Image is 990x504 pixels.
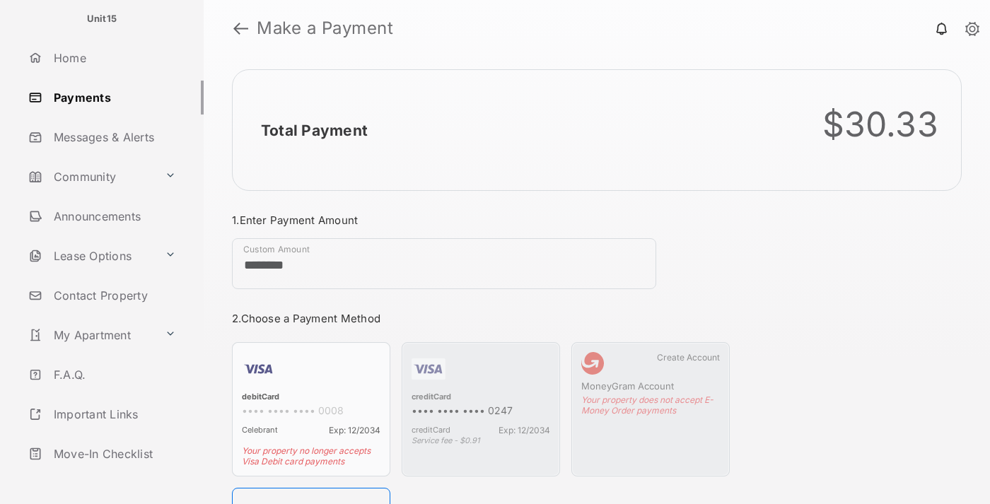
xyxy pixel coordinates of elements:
[412,392,550,404] div: creditCard
[23,239,159,273] a: Lease Options
[412,435,550,445] div: Service fee - $0.91
[23,199,204,233] a: Announcements
[23,358,204,392] a: F.A.Q.
[412,425,450,435] span: creditCard
[232,213,730,227] h3: 1. Enter Payment Amount
[87,12,117,26] p: Unit15
[23,279,204,312] a: Contact Property
[232,312,730,325] h3: 2. Choose a Payment Method
[261,122,368,139] h2: Total Payment
[23,437,204,471] a: Move-In Checklist
[402,342,560,476] div: creditCard•••• •••• •••• 0247creditCardExp: 12/2034Service fee - $0.91
[23,120,204,154] a: Messages & Alerts
[23,397,182,431] a: Important Links
[822,104,939,145] div: $30.33
[499,425,550,435] span: Exp: 12/2034
[23,41,204,75] a: Home
[412,404,550,419] div: •••• •••• •••• 0247
[257,20,393,37] strong: Make a Payment
[23,318,159,352] a: My Apartment
[23,81,204,115] a: Payments
[23,160,159,194] a: Community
